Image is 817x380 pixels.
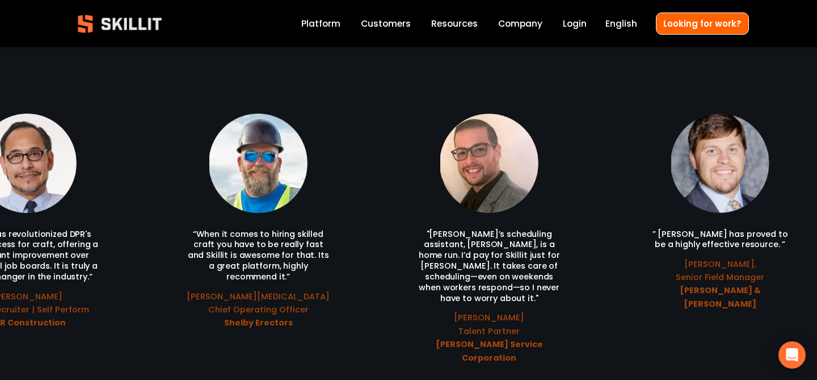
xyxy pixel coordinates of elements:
a: Looking for work? [656,12,749,35]
a: Company [498,16,542,31]
span: Resources [431,17,478,30]
span: English [605,17,637,30]
img: Skillit [68,7,171,41]
a: Customers [361,16,411,31]
a: Login [563,16,587,31]
div: Open Intercom Messenger [778,341,806,369]
div: language picker [605,16,637,31]
a: folder dropdown [431,16,478,31]
a: Platform [301,16,340,31]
